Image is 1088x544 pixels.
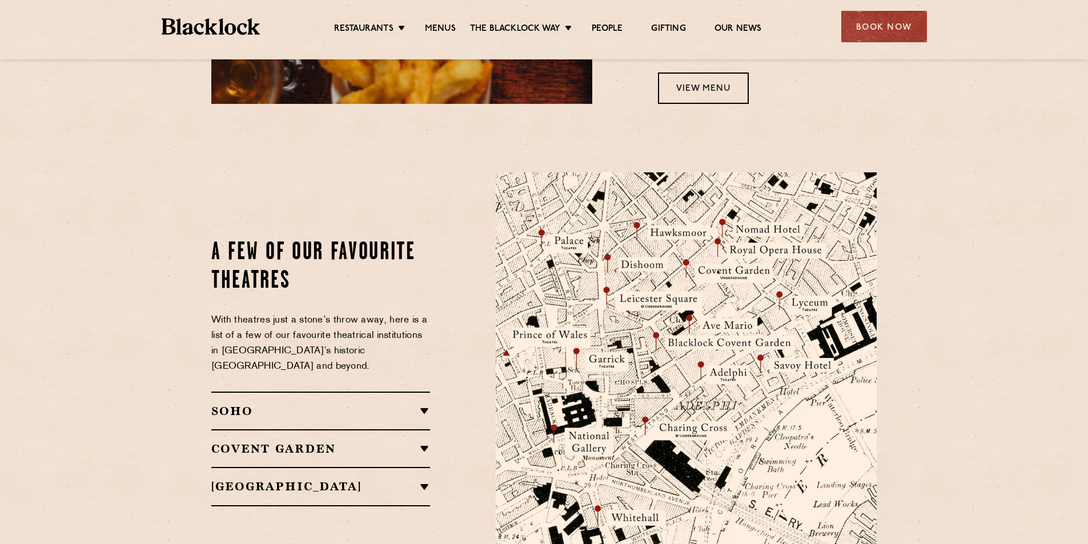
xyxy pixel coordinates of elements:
h2: [GEOGRAPHIC_DATA] [211,479,430,493]
h2: A Few of our Favourite Theatres [211,239,430,296]
a: Gifting [651,23,685,36]
a: Restaurants [334,23,394,36]
a: People [592,23,623,36]
h2: Covent Garden [211,442,430,456]
span: With theatres just a stone’s throw away, here is a list of a few of our favourite theatrical inst... [211,316,427,371]
h2: SOHO [211,404,430,418]
a: Our News [714,23,762,36]
a: View Menu [658,72,749,104]
div: Book Now [841,11,927,42]
img: BL_Textured_Logo-footer-cropped.svg [162,18,260,35]
a: The Blacklock Way [470,23,560,36]
a: Menus [425,23,456,36]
